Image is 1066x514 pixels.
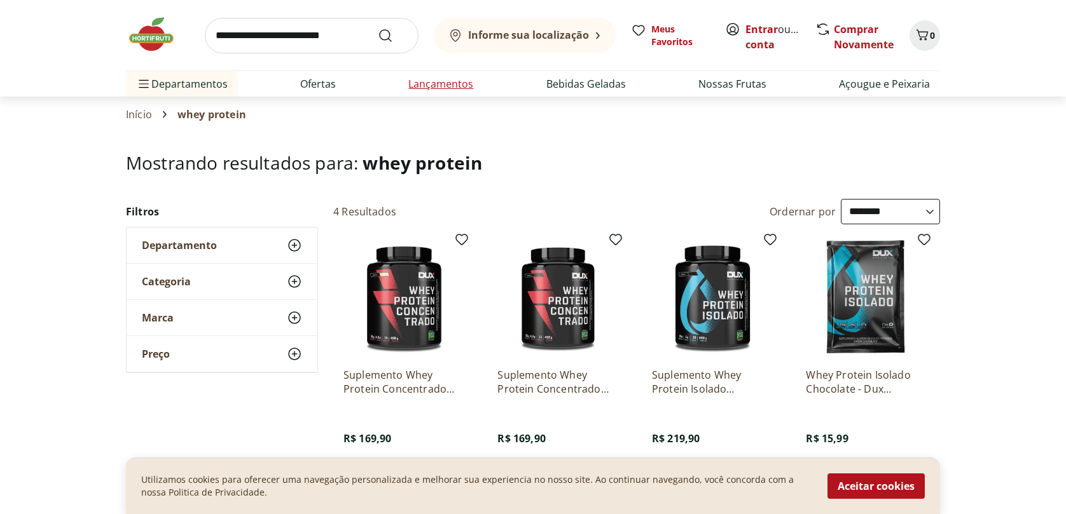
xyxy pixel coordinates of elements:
a: Meus Favoritos [631,23,710,48]
button: Carrinho [910,20,940,51]
button: Departamento [127,227,317,263]
h2: Filtros [126,199,318,224]
a: Whey Protein Isolado Chocolate - Dux Nutrition Sachê 28g [806,368,927,396]
span: R$ 219,90 [652,431,700,445]
span: ou [745,22,802,52]
span: whey protein [363,151,482,175]
p: Utilizamos cookies para oferecer uma navegação personalizada e melhorar sua experiencia no nosso ... [141,473,812,499]
a: Açougue e Peixaria [839,76,930,91]
input: search [205,18,419,53]
a: Início [126,109,152,120]
h1: Mostrando resultados para: [126,152,940,173]
span: Marca [142,311,174,324]
span: 0 [930,29,935,41]
button: Aceitar cookies [827,473,925,499]
a: Comprar Novamente [834,22,894,51]
span: Preço [142,348,170,360]
img: Suplemento Whey Protein Concentrado Chocolate Dux 450g [497,237,618,358]
a: Suplemento Whey Protein Concentrado Cookies Dux 450g [343,368,464,396]
span: whey protein [177,109,246,120]
h2: 4 Resultados [333,205,396,219]
a: Criar conta [745,22,815,51]
button: Marca [127,300,317,335]
span: R$ 169,90 [497,431,545,445]
button: Menu [136,69,151,99]
span: R$ 169,90 [343,431,391,445]
button: Categoria [127,264,317,299]
img: Whey Protein Isolado Chocolate - Dux Nutrition Sachê 28g [806,237,927,358]
a: Suplemento Whey Protein Concentrado Chocolate Dux 450g [497,368,618,396]
span: R$ 15,99 [806,431,848,445]
label: Ordernar por [770,205,836,219]
a: Bebidas Geladas [546,76,626,91]
img: Suplemento Whey Protein Isolado Chocolate Dux 450g [652,237,773,358]
span: Departamento [142,239,217,252]
button: Informe sua localização [434,18,616,53]
a: Ofertas [300,76,336,91]
img: Hortifruti [126,15,190,53]
button: Submit Search [378,28,408,43]
span: Meus Favoritos [651,23,710,48]
button: Preço [127,336,317,372]
a: Lançamentos [408,76,473,91]
b: Informe sua localização [468,28,589,42]
a: Entrar [745,22,778,36]
span: Categoria [142,275,191,288]
span: Departamentos [136,69,228,99]
img: Suplemento Whey Protein Concentrado Cookies Dux 450g [343,237,464,358]
a: Suplemento Whey Protein Isolado Chocolate Dux 450g [652,368,773,396]
a: Nossas Frutas [698,76,766,91]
